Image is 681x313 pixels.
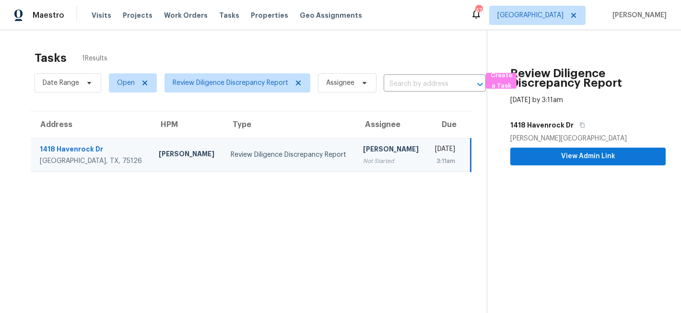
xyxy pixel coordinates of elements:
[33,11,64,20] span: Maestro
[300,11,362,20] span: Geo Assignments
[40,156,143,166] div: [GEOGRAPHIC_DATA], TX, 75126
[219,12,239,19] span: Tasks
[231,150,348,160] div: Review Diligence Discrepancy Report
[251,11,288,20] span: Properties
[510,134,666,143] div: [PERSON_NAME][GEOGRAPHIC_DATA]
[31,111,151,138] th: Address
[35,53,67,63] h2: Tasks
[43,78,79,88] span: Date Range
[574,116,587,134] button: Copy Address
[92,11,111,20] span: Visits
[475,6,482,15] div: 47
[363,156,420,166] div: Not Started
[510,95,563,105] div: [DATE] by 3:11am
[326,78,354,88] span: Assignee
[609,11,667,20] span: [PERSON_NAME]
[164,11,208,20] span: Work Orders
[123,11,153,20] span: Projects
[434,156,455,166] div: 3:11am
[427,111,471,138] th: Due
[434,144,455,156] div: [DATE]
[223,111,355,138] th: Type
[151,111,223,138] th: HPM
[159,149,215,161] div: [PERSON_NAME]
[497,11,564,20] span: [GEOGRAPHIC_DATA]
[510,120,574,130] h5: 1418 Havenrock Dr
[486,73,517,89] button: Create a Task
[518,151,658,162] span: View Admin Link
[510,69,666,88] h2: Review Diligence Discrepancy Report
[491,70,512,92] span: Create a Task
[117,78,135,88] span: Open
[363,144,420,156] div: [PERSON_NAME]
[510,148,666,165] button: View Admin Link
[355,111,427,138] th: Assignee
[40,144,143,156] div: 1418 Havenrock Dr
[384,77,459,92] input: Search by address
[82,54,107,63] span: 1 Results
[173,78,288,88] span: Review Diligence Discrepancy Report
[473,78,487,91] button: Open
